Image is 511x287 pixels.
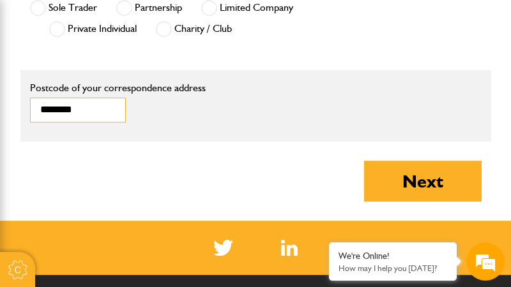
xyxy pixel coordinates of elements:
[281,240,298,256] img: Linked In
[17,156,233,184] input: Enter your email address
[364,161,482,202] button: Next
[30,83,324,93] label: Postcode of your correspondence address
[174,214,232,232] em: Start Chat
[17,193,233,221] input: Enter your phone number
[17,118,233,146] input: Enter your last name
[213,240,233,256] img: Twitter
[339,251,447,261] div: We're Online!
[22,71,54,89] img: d_20077148190_company_1631870298795_20077148190
[49,21,137,37] label: Private Individual
[156,21,232,37] label: Charity / Club
[210,6,240,37] div: Minimize live chat window
[66,71,215,88] div: Chat with us now
[339,263,447,273] p: How may I help you today?
[281,240,298,256] a: LinkedIn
